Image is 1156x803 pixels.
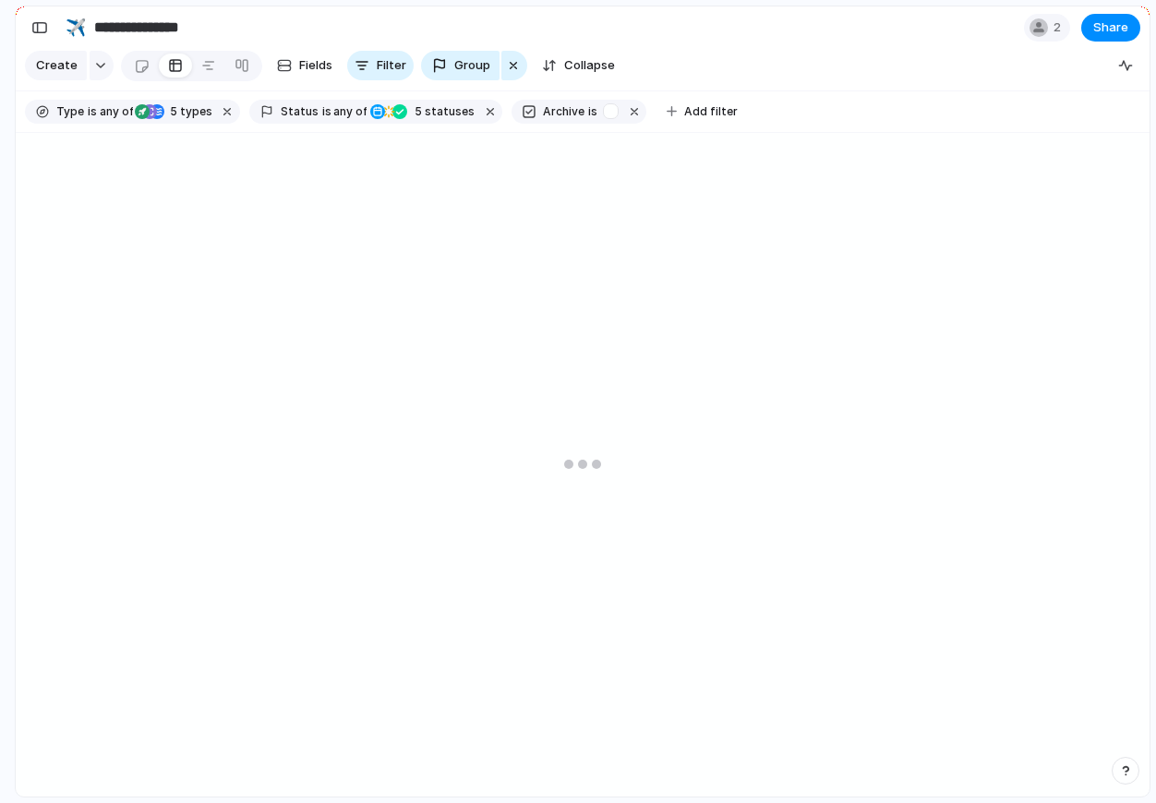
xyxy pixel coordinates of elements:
[409,103,475,120] span: statuses
[319,102,371,122] button: isany of
[25,51,87,80] button: Create
[61,13,90,42] button: ✈️
[656,99,749,125] button: Add filter
[1054,18,1066,37] span: 2
[347,51,414,80] button: Filter
[368,102,478,122] button: 5 statuses
[36,56,78,75] span: Create
[299,56,332,75] span: Fields
[421,51,500,80] button: Group
[56,103,84,120] span: Type
[535,51,622,80] button: Collapse
[588,103,597,120] span: is
[584,102,601,122] button: is
[543,103,584,120] span: Archive
[281,103,319,120] span: Status
[1093,18,1128,37] span: Share
[66,15,86,40] div: ✈️
[1081,14,1140,42] button: Share
[135,102,216,122] button: 5 types
[377,56,406,75] span: Filter
[164,104,180,118] span: 5
[88,103,97,120] span: is
[409,104,425,118] span: 5
[164,103,212,120] span: types
[454,56,490,75] span: Group
[684,103,738,120] span: Add filter
[331,103,367,120] span: any of
[564,56,615,75] span: Collapse
[84,102,137,122] button: isany of
[270,51,340,80] button: Fields
[97,103,133,120] span: any of
[322,103,331,120] span: is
